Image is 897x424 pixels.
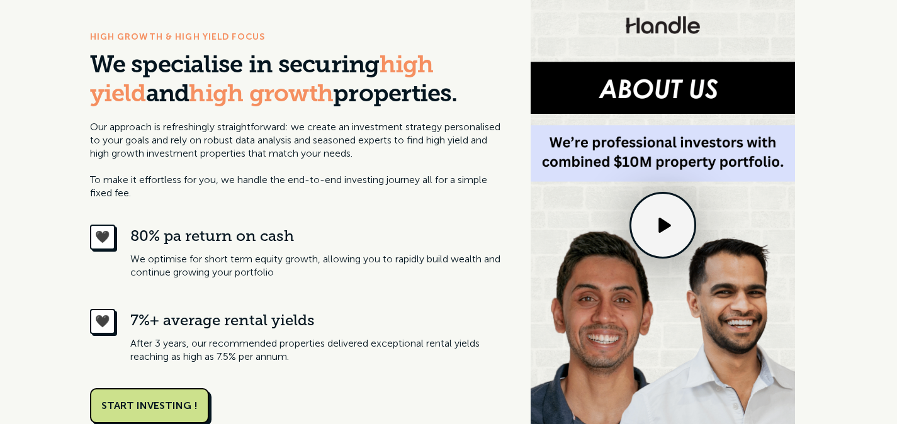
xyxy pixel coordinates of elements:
h3: We specialise in securing and properties. [90,52,505,109]
span: high growth [189,83,333,108]
div: 🖤 [95,315,110,328]
a: START INVESTING ! [90,388,209,423]
p: Our approach is refreshingly straightforward: we create an investment strategy personalised to yo... [90,120,505,199]
p: After 3 years, our recommended properties delivered exceptional rental yields reaching as high as... [130,337,505,363]
div: 🖤 [95,231,110,243]
div: 80% pa return on cash [130,225,505,247]
div: HIGH GROWTH & HIGH YIELD FOCUS [90,30,505,45]
div: 7%+ average rental yields [130,309,505,332]
p: We optimise for short term equity growth, allowing you to rapidly build wealth and continue growi... [130,252,505,279]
